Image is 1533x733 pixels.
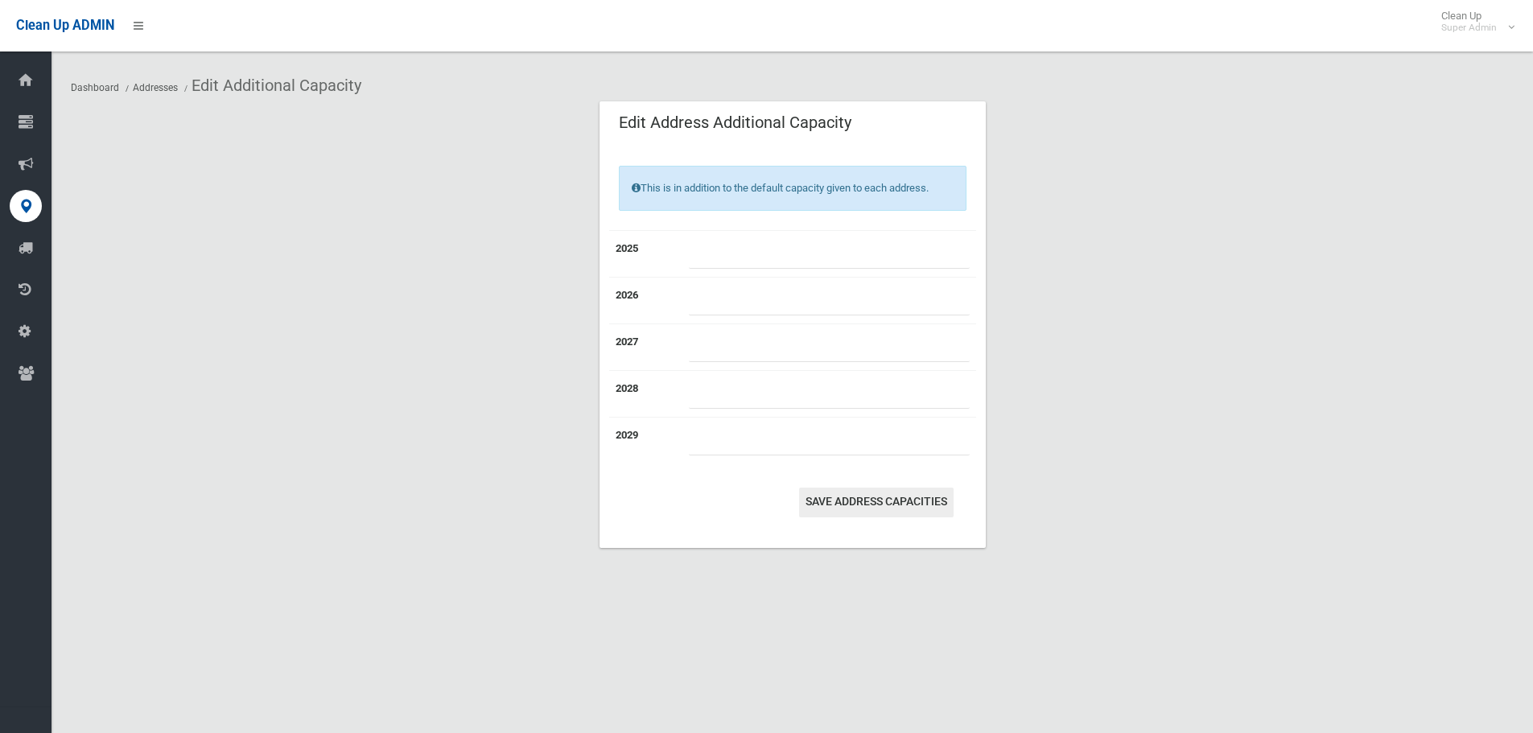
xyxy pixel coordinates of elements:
[1433,10,1513,34] span: Clean Up
[609,230,682,277] th: 2025
[799,488,954,517] button: Save Address capacities
[133,82,178,93] a: Addresses
[609,323,682,370] th: 2027
[16,18,114,33] span: Clean Up ADMIN
[609,417,682,463] th: 2029
[609,370,682,417] th: 2028
[71,82,119,93] a: Dashboard
[1441,22,1497,34] small: Super Admin
[619,166,966,211] div: This is in addition to the default capacity given to each address.
[609,277,682,323] th: 2026
[600,107,871,138] header: Edit Address Additional Capacity
[180,71,361,101] li: Edit Additional Capacity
